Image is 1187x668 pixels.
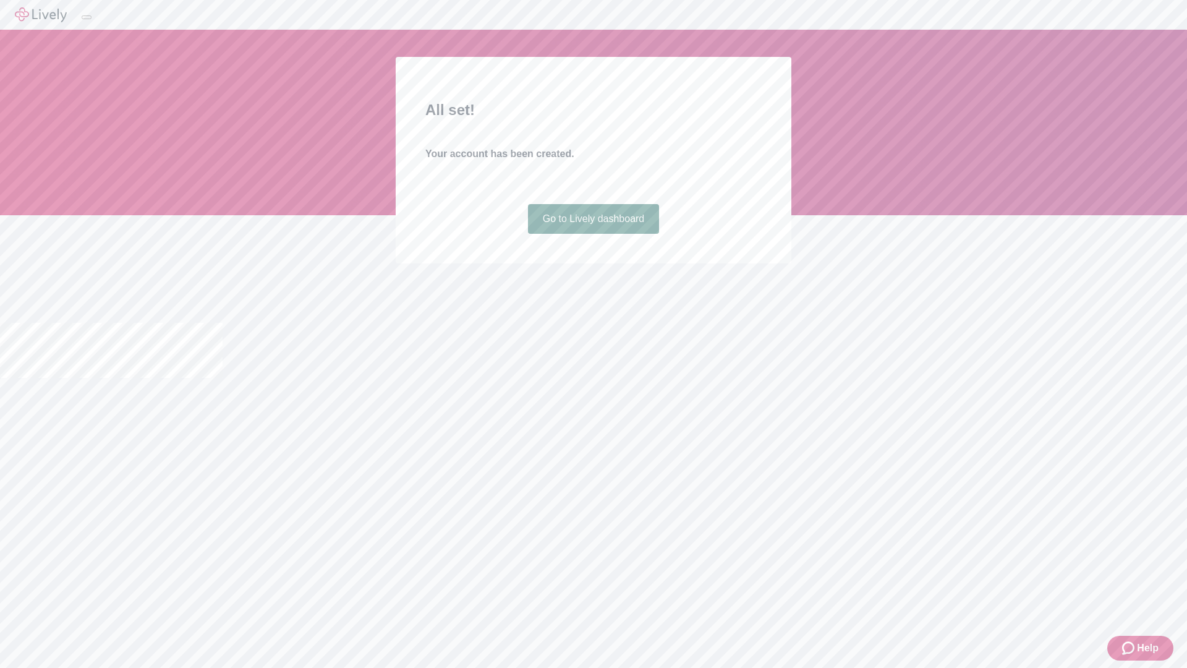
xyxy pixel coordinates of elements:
[425,99,762,121] h2: All set!
[425,147,762,161] h4: Your account has been created.
[1107,636,1173,661] button: Zendesk support iconHelp
[528,204,660,234] a: Go to Lively dashboard
[1137,641,1159,656] span: Help
[1122,641,1137,656] svg: Zendesk support icon
[15,7,67,22] img: Lively
[82,15,91,19] button: Log out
